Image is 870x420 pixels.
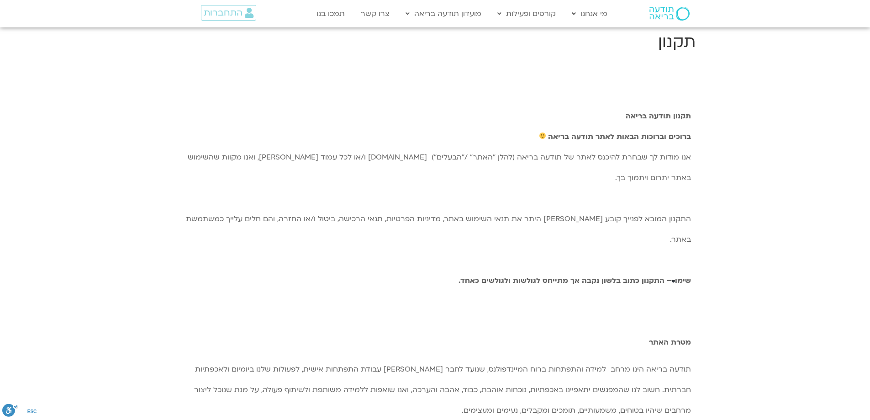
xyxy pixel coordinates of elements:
[188,152,691,183] span: אנו מודות לך שבחרת להיכנס לאתר של תודעה בריאה (להלן "האתר" /"הבעלים") [DOMAIN_NAME] ו/או לכל עמוד...
[626,111,691,121] b: תקנון תודעה בריאה
[204,8,243,18] span: התחברות
[539,133,546,139] img: 🙂
[194,364,691,415] span: תודעה בריאה הינו מרחב למידה והתפתחות ברוח המיינדפולנס, שנועד לחבר [PERSON_NAME] עבודת התפתחות איש...
[356,5,394,22] a: צרו קשר
[186,214,691,245] span: התקנון המובא לפנייך קובע [PERSON_NAME] היתר את תנאי השימוש באתר, מדיניות הפרטיות, תנאי הרכישה, בי...
[175,31,696,53] h1: תקנון
[459,276,691,286] b: שימו – התקנון כתוב בלשון נקבה אך מתייחס לגולשות ולגולשים כאחד.
[567,5,612,22] a: מי אנחנו
[493,5,560,22] a: קורסים ופעילות
[649,7,690,21] img: תודעה בריאה
[548,132,691,142] b: ברוכים וברוכות הבאות לאתר תודעה בריאה
[201,5,256,21] a: התחברות
[401,5,486,22] a: מועדון תודעה בריאה
[649,337,691,347] b: מטרת האתר
[672,280,675,283] img: 🖤
[312,5,349,22] a: תמכו בנו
